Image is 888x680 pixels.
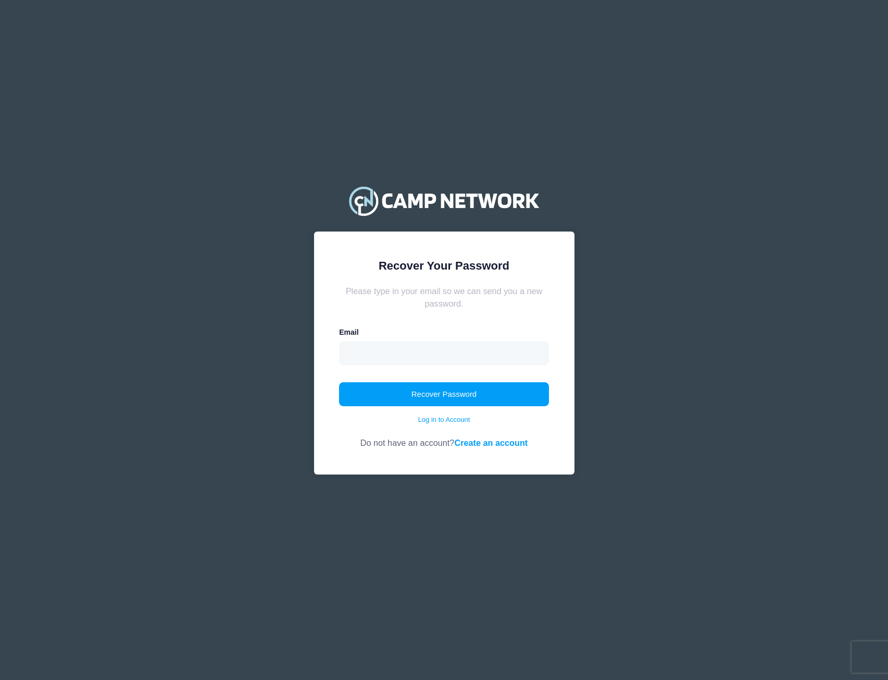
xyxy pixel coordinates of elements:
[339,327,358,338] label: Email
[339,285,549,310] div: Please type in your email so we can send you a new password.
[418,415,470,425] a: Log in to Account
[339,382,549,406] button: Recover Password
[339,257,549,274] div: Recover Your Password
[339,424,549,449] div: Do not have an account?
[454,438,528,447] a: Create an account
[344,180,543,222] img: Camp Network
